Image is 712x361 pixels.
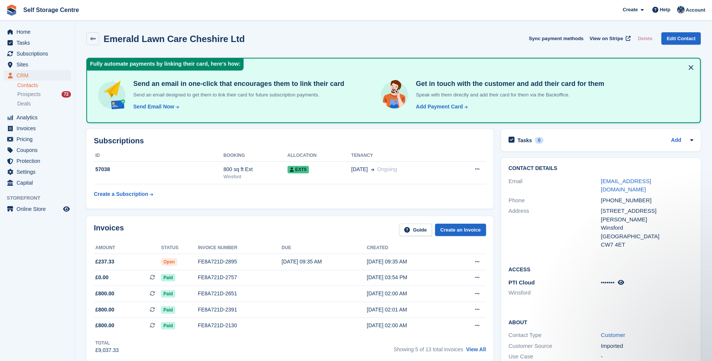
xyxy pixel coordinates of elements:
div: [DATE] 03:54 PM [367,274,453,281]
h2: Tasks [518,137,532,144]
a: Prospects 72 [17,90,71,98]
div: CW7 4ET [601,241,693,249]
h2: Contact Details [509,165,693,171]
div: FE8A721D-2895 [198,258,281,266]
span: Subscriptions [17,48,62,59]
a: menu [4,59,71,70]
div: Address [509,207,601,249]
th: Invoice number [198,242,281,254]
span: ••••••• [601,279,615,286]
a: Contacts [17,82,71,89]
div: Use Case [509,352,601,361]
th: Amount [94,242,161,254]
a: Customer [601,332,625,338]
a: menu [4,27,71,37]
span: Capital [17,177,62,188]
div: FE8A721D-2651 [198,290,281,298]
li: Winsford [509,289,601,297]
span: Analytics [17,112,62,123]
span: Settings [17,167,62,177]
div: [GEOGRAPHIC_DATA] [601,232,693,241]
a: menu [4,48,71,59]
div: FE8A721D-2391 [198,306,281,314]
a: menu [4,177,71,188]
span: CRM [17,70,62,81]
th: Due [281,242,367,254]
span: View on Stripe [590,35,623,42]
a: Edit Contact [661,32,701,45]
div: [DATE] 02:00 AM [367,322,453,329]
div: [DATE] 02:01 AM [367,306,453,314]
img: stora-icon-8386f47178a22dfd0bd8f6a31ec36ba5ce8667c1dd55bd0f319d3a0aa187defe.svg [6,5,17,16]
div: 0 [535,137,543,144]
span: Paid [161,274,175,281]
span: EXT5 [288,166,309,173]
div: Add Payment Card [416,103,463,111]
div: FE8A721D-2130 [198,322,281,329]
a: [EMAIL_ADDRESS][DOMAIN_NAME] [601,178,651,193]
span: £237.33 [95,258,114,266]
span: £800.00 [95,322,114,329]
span: Storefront [7,194,75,202]
span: £800.00 [95,290,114,298]
h2: About [509,318,693,326]
a: menu [4,70,71,81]
a: menu [4,204,71,214]
a: Deals [17,100,71,108]
a: View on Stripe [587,32,632,45]
div: Contact Type [509,331,601,340]
a: Preview store [62,205,71,214]
span: Paid [161,290,175,298]
th: Booking [223,150,287,162]
span: Tasks [17,38,62,48]
a: menu [4,145,71,155]
img: send-email-b5881ef4c8f827a638e46e229e590028c7e36e3a6c99d2365469aff88783de13.svg [96,80,127,111]
span: Create [623,6,638,14]
span: Pricing [17,134,62,144]
span: [DATE] [351,165,368,173]
div: FE8A721D-2757 [198,274,281,281]
a: Add [671,136,681,145]
a: View All [466,346,486,352]
p: Send an email designed to get them to link their card for future subscription payments. [130,91,344,99]
a: menu [4,156,71,166]
div: Send Email Now [133,103,174,111]
span: Coupons [17,145,62,155]
a: Guide [399,224,432,236]
img: Clair Cole [677,6,685,14]
div: 57038 [94,165,223,173]
a: Create an Invoice [435,224,486,236]
div: [STREET_ADDRESS][PERSON_NAME] [601,207,693,224]
div: [DATE] 09:35 AM [367,258,453,266]
span: Open [161,258,177,266]
div: 72 [62,91,71,98]
span: £800.00 [95,306,114,314]
a: menu [4,112,71,123]
div: [DATE] 09:35 AM [281,258,367,266]
th: Tenancy [351,150,452,162]
img: get-in-touch-e3e95b6451f4e49772a6039d3abdde126589d6f45a760754adfa51be33bf0f70.svg [379,80,410,110]
th: ID [94,150,223,162]
h2: Subscriptions [94,137,486,145]
span: Account [686,6,705,14]
div: 800 sq ft Ext [223,165,287,173]
div: Phone [509,196,601,205]
span: Deals [17,100,31,107]
div: [DATE] 02:00 AM [367,290,453,298]
a: menu [4,38,71,48]
span: Sites [17,59,62,70]
span: Showing 5 of 13 total invoices [394,346,463,352]
a: Self Storage Centre [20,4,82,16]
th: Status [161,242,198,254]
th: Created [367,242,453,254]
div: £9,037.33 [95,346,119,354]
a: menu [4,123,71,134]
span: £0.00 [95,274,108,281]
span: Ongoing [377,166,397,172]
div: Customer Source [509,342,601,350]
span: Home [17,27,62,37]
span: Online Store [17,204,62,214]
h4: Get in touch with the customer and add their card for them [413,80,604,88]
div: Email [509,177,601,194]
span: Help [660,6,670,14]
